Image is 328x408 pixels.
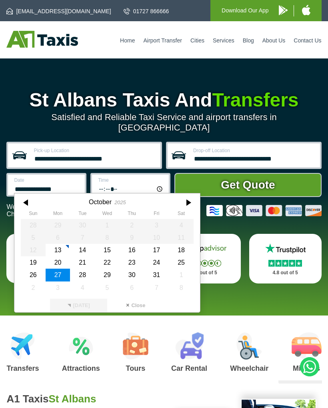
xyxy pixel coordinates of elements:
[123,332,148,360] img: Tours
[144,231,169,244] div: 10 October 2025
[169,244,194,256] div: 18 October 2025
[169,231,194,244] div: 11 October 2025
[171,365,207,372] h3: Car Rental
[144,269,169,281] div: 31 October 2025
[50,299,108,312] button: [DATE]
[144,256,169,269] div: 24 October 2025
[21,231,46,244] div: 05 October 2025
[123,365,148,372] h3: Tours
[222,6,269,16] p: Download Our App
[279,5,288,15] img: A1 Taxis Android App
[6,203,200,217] span: The Car at No Extra Charge.
[230,365,268,372] h3: Wheelchair
[120,256,144,269] div: 23 October 2025
[70,219,95,231] div: 30 September 2025
[169,256,194,269] div: 25 October 2025
[212,89,298,111] span: Transfers
[292,332,322,360] img: Minibus
[70,269,95,281] div: 28 October 2025
[120,211,144,219] th: Thursday
[115,199,126,205] div: 2025
[275,380,322,402] iframe: chat widget
[107,299,164,312] button: Close
[95,256,120,269] div: 22 October 2025
[95,281,120,294] div: 05 November 2025
[46,219,70,231] div: 29 September 2025
[120,281,144,294] div: 06 November 2025
[21,256,46,269] div: 19 October 2025
[206,205,322,216] img: Credit And Debit Cards
[89,198,112,206] div: October
[95,211,120,219] th: Wednesday
[143,37,182,44] a: Airport Transfer
[14,178,80,183] label: Date
[6,90,321,110] h1: St Albans Taxis And
[69,332,93,360] img: Attractions
[21,281,46,294] div: 02 November 2025
[70,211,95,219] th: Tuesday
[169,219,194,231] div: 04 October 2025
[243,37,254,44] a: Blog
[46,231,70,244] div: 06 October 2025
[268,260,302,267] img: Stars
[120,37,135,44] a: Home
[120,244,144,256] div: 16 October 2025
[169,281,194,294] div: 08 November 2025
[62,365,100,372] h3: Attractions
[6,234,79,283] a: Reviews.io Stars 4.8 out of 5
[70,244,95,256] div: 14 October 2025
[213,37,234,44] a: Services
[95,231,120,244] div: 08 October 2025
[6,393,158,405] h2: A1 Taxis
[120,269,144,281] div: 30 October 2025
[258,268,313,278] p: 4.8 out of 5
[120,231,144,244] div: 09 October 2025
[180,243,228,255] img: Tripadvisor
[120,219,144,231] div: 02 October 2025
[21,269,46,281] div: 26 October 2025
[48,393,96,405] span: St Albans
[21,219,46,231] div: 28 September 2025
[144,219,169,231] div: 03 October 2025
[21,211,46,219] th: Sunday
[21,244,46,256] div: 12 October 2025
[169,269,194,281] div: 01 November 2025
[6,365,39,372] h3: Transfers
[95,244,120,256] div: 15 October 2025
[95,269,120,281] div: 29 October 2025
[236,332,262,360] img: Wheelchair
[144,281,169,294] div: 07 November 2025
[177,268,232,278] p: 4.8 out of 5
[70,281,95,294] div: 04 November 2025
[175,332,204,360] img: Car Rental
[46,269,70,281] div: 27 October 2025
[46,281,70,294] div: 03 November 2025
[6,203,200,218] p: We Now Accept Card & Contactless Payment In
[6,31,78,48] img: A1 Taxis St Albans LTD
[193,148,315,153] label: Drop-off Location
[292,365,322,372] h3: Minibus
[174,173,321,197] button: Get Quote
[6,7,111,15] a: [EMAIL_ADDRESS][DOMAIN_NAME]
[46,256,70,269] div: 20 October 2025
[6,112,321,133] p: Satisfied and Reliable Taxi Service and airport transfers in [GEOGRAPHIC_DATA]
[70,231,95,244] div: 07 October 2025
[302,5,310,15] img: A1 Taxis iPhone App
[188,260,221,267] img: Stars
[249,234,322,283] a: Trustpilot Stars 4.8 out of 5
[144,211,169,219] th: Friday
[34,148,156,153] label: Pick-up Location
[10,332,35,360] img: Airport Transfers
[124,7,169,15] a: 01727 866666
[190,37,204,44] a: Cities
[144,244,169,256] div: 17 October 2025
[261,243,309,255] img: Trustpilot
[169,211,194,219] th: Saturday
[46,211,70,219] th: Monday
[95,219,120,231] div: 01 October 2025
[294,37,321,44] a: Contact Us
[168,234,241,283] a: Tripadvisor Stars 4.8 out of 5
[98,178,164,183] label: Time
[70,256,95,269] div: 21 October 2025
[262,37,286,44] a: About Us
